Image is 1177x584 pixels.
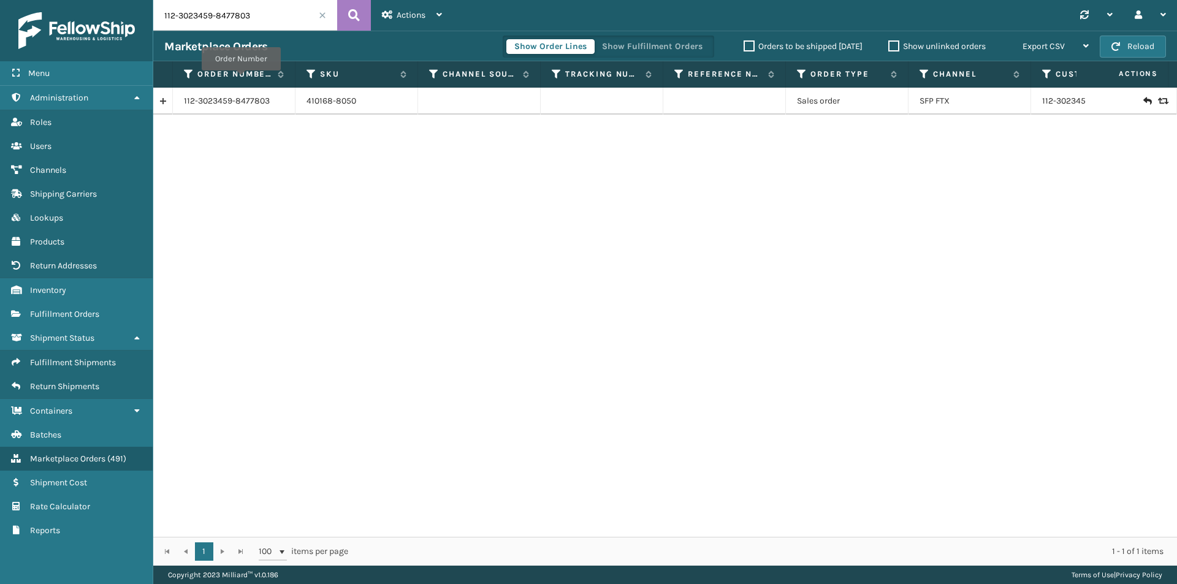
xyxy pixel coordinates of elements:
label: Channel Source [443,69,517,80]
span: Fulfillment Shipments [30,357,116,368]
a: 410168-8050 [307,96,356,106]
label: Reference Number [688,69,762,80]
span: items per page [259,542,348,561]
img: logo [18,12,135,49]
span: ( 491 ) [107,453,126,464]
span: Return Shipments [30,381,99,392]
span: Inventory [30,285,66,295]
label: Tracking Number [565,69,639,80]
i: Replace [1158,97,1165,105]
div: 1 - 1 of 1 items [365,545,1164,558]
label: Order Type [810,69,885,80]
h3: Marketplace Orders [164,39,267,54]
button: Show Order Lines [506,39,595,54]
span: Channels [30,165,66,175]
span: Shipment Status [30,333,94,343]
i: Create Return Label [1143,95,1151,107]
span: Actions [1080,64,1165,84]
span: Lookups [30,213,63,223]
button: Reload [1100,36,1166,58]
span: Reports [30,525,60,536]
span: Containers [30,406,72,416]
a: 112-3023459-8477803 [184,95,270,107]
span: Batches [30,430,61,440]
label: SKU [320,69,394,80]
span: Return Addresses [30,260,97,271]
span: Fulfillment Orders [30,309,99,319]
span: Rate Calculator [30,501,90,512]
a: Privacy Policy [1116,571,1162,579]
span: Administration [30,93,88,103]
label: Customer Service Order Number [1056,69,1130,80]
a: 1 [195,542,213,561]
span: Shipment Cost [30,477,87,488]
span: Products [30,237,64,247]
label: Show unlinked orders [888,41,986,51]
label: Order Number [197,69,272,80]
span: Shipping Carriers [30,189,97,199]
label: Channel [933,69,1007,80]
div: | [1072,566,1162,584]
label: Orders to be shipped [DATE] [744,41,863,51]
a: Terms of Use [1072,571,1114,579]
span: Roles [30,117,51,127]
td: SFP FTX [908,88,1031,115]
span: 100 [259,545,277,558]
td: Sales order [786,88,908,115]
span: Users [30,141,51,151]
td: 112-3023459-8477803 [1031,88,1154,115]
span: Actions [397,10,425,20]
span: Export CSV [1023,41,1065,51]
span: Menu [28,68,50,78]
span: Marketplace Orders [30,453,105,464]
p: Copyright 2023 Milliard™ v 1.0.186 [168,566,278,584]
button: Show Fulfillment Orders [594,39,710,54]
